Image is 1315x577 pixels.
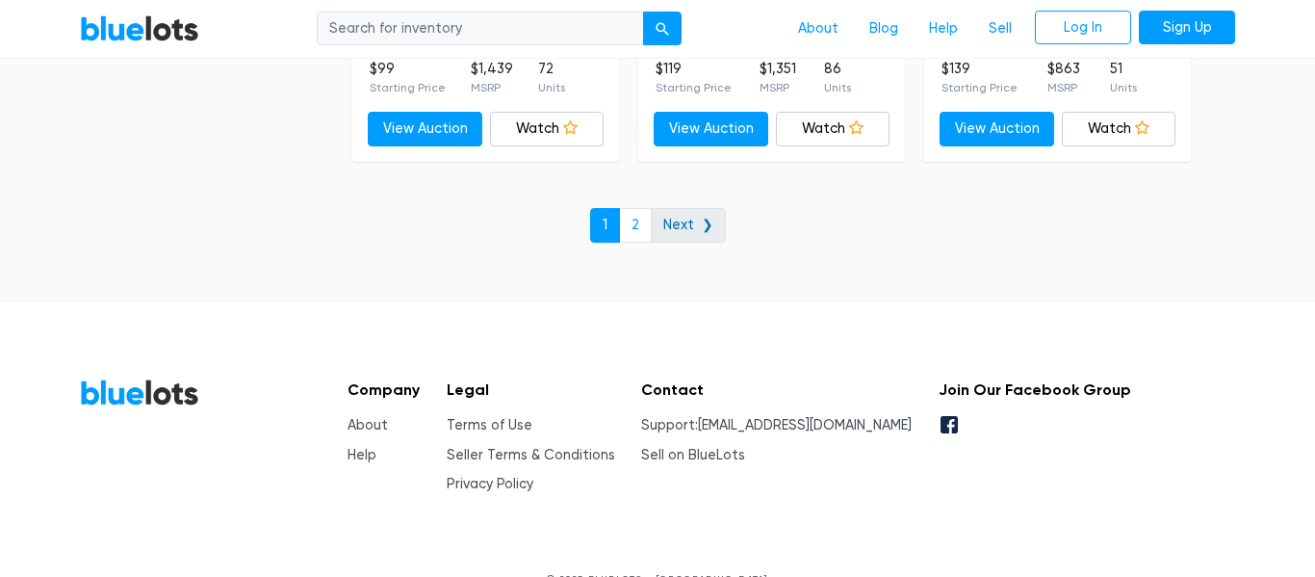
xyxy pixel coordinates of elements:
a: Watch [776,112,890,146]
p: Units [1110,79,1137,96]
a: Watch [490,112,605,146]
a: Help [914,11,973,47]
p: Starting Price [370,79,446,96]
a: Next ❯ [651,208,726,243]
li: Support: [641,415,912,436]
li: $1,439 [471,59,513,97]
p: Starting Price [941,79,1018,96]
a: 2 [619,208,652,243]
a: Sign Up [1139,11,1235,45]
li: $139 [941,59,1018,97]
a: Seller Terms & Conditions [447,447,615,463]
li: 86 [824,59,851,97]
a: About [348,417,388,433]
p: MSRP [760,79,796,96]
a: View Auction [654,112,768,146]
p: Units [538,79,565,96]
a: Sell on BlueLots [641,447,745,463]
a: About [783,11,854,47]
li: $119 [656,59,732,97]
h5: Legal [447,380,615,399]
li: $99 [370,59,446,97]
h5: Join Our Facebook Group [939,380,1131,399]
a: Privacy Policy [447,476,533,492]
a: Sell [973,11,1027,47]
a: Terms of Use [447,417,532,433]
h5: Contact [641,380,912,399]
a: Help [348,447,376,463]
a: 1 [590,208,620,243]
a: BlueLots [80,379,199,407]
input: Search for inventory [317,12,644,46]
a: View Auction [368,112,482,146]
a: [EMAIL_ADDRESS][DOMAIN_NAME] [698,417,912,433]
li: $1,351 [760,59,796,97]
li: 51 [1110,59,1137,97]
a: Watch [1062,112,1176,146]
p: Units [824,79,851,96]
p: MSRP [1047,79,1080,96]
h5: Company [348,380,420,399]
a: Log In [1035,11,1131,45]
a: BlueLots [80,14,199,42]
a: Blog [854,11,914,47]
a: View Auction [940,112,1054,146]
li: $863 [1047,59,1080,97]
li: 72 [538,59,565,97]
p: Starting Price [656,79,732,96]
p: MSRP [471,79,513,96]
